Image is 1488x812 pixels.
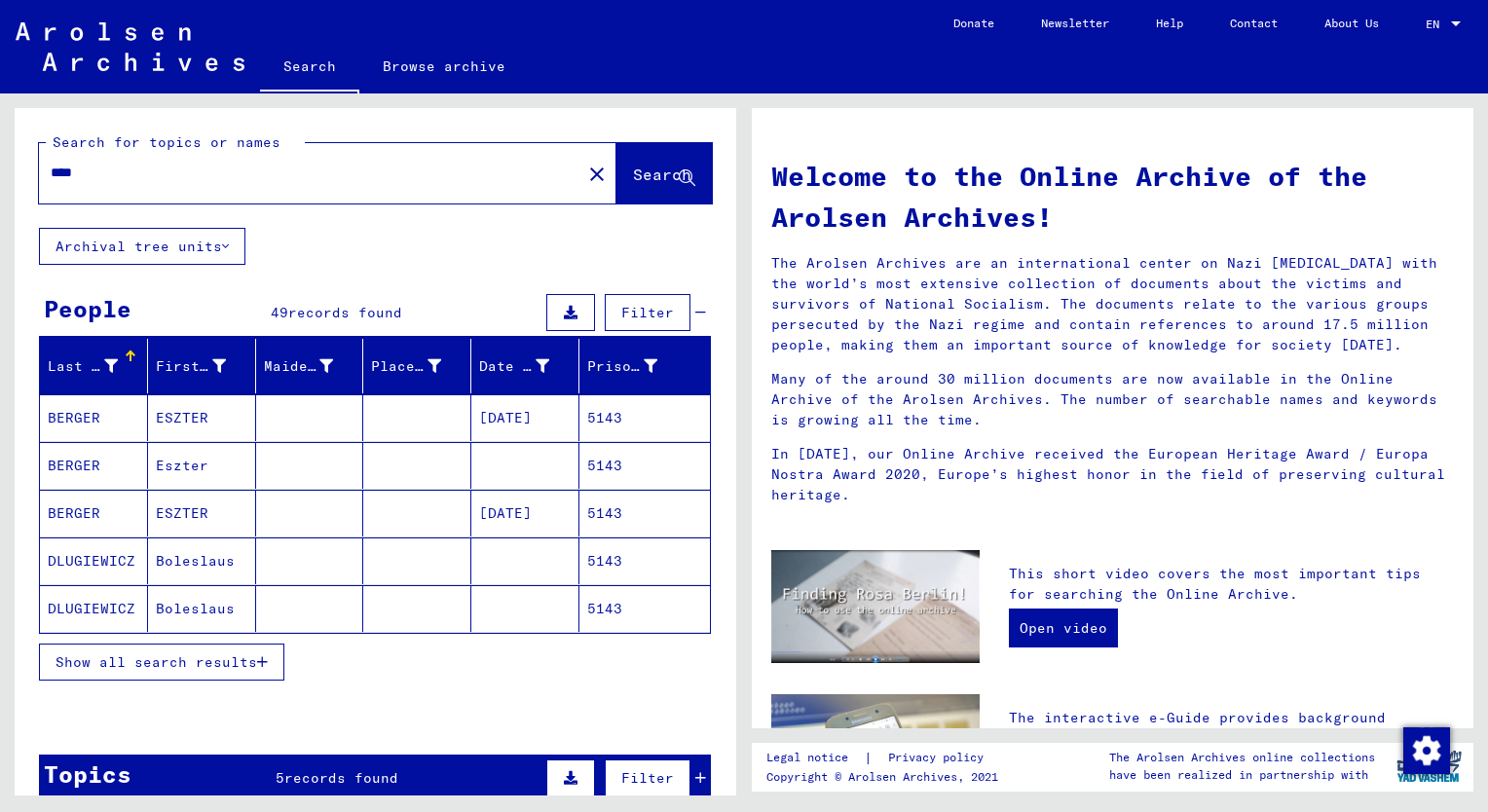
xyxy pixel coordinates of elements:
mat-header-cell: Date of Birth [471,339,579,393]
mat-cell: 5143 [579,394,710,441]
mat-cell: 5143 [579,442,710,489]
mat-cell: Boleslaus [148,537,256,584]
span: Filter [621,304,674,321]
mat-cell: Eszter [148,442,256,489]
button: Archival tree units [39,228,245,265]
div: People [44,291,131,326]
div: Last Name [48,351,147,382]
p: Copyright © Arolsen Archives, 2021 [766,768,1007,786]
mat-header-cell: Place of Birth [363,339,471,393]
mat-cell: BERGER [40,394,148,441]
mat-header-cell: Maiden Name [256,339,364,393]
div: First Name [156,351,255,382]
mat-cell: [DATE] [471,490,579,536]
mat-cell: Boleslaus [148,585,256,632]
div: First Name [156,356,226,377]
button: Filter [605,759,690,796]
a: Browse archive [359,43,529,90]
a: Search [260,43,359,93]
div: Maiden Name [264,351,363,382]
span: Show all search results [56,653,257,671]
p: In [DATE], our Online Archive received the European Heritage Award / Europa Nostra Award 2020, Eu... [771,444,1454,505]
img: video.jpg [771,550,980,663]
img: Change consent [1403,727,1450,774]
p: Many of the around 30 million documents are now available in the Online Archive of the Arolsen Ar... [771,369,1454,430]
button: Search [616,143,712,203]
mat-header-cell: First Name [148,339,256,393]
mat-icon: close [585,163,609,186]
span: Search [633,165,691,184]
a: Legal notice [766,748,864,768]
div: Topics [44,757,131,792]
mat-cell: [DATE] [471,394,579,441]
div: Maiden Name [264,356,334,377]
mat-cell: ESZTER [148,394,256,441]
span: records found [284,769,398,787]
button: Filter [605,294,690,331]
mat-cell: 5143 [579,585,710,632]
span: 49 [271,304,288,321]
div: Prisoner # [587,356,657,377]
div: Change consent [1402,726,1449,773]
button: Show all search results [39,644,284,681]
mat-cell: BERGER [40,490,148,536]
mat-cell: 5143 [579,537,710,584]
mat-header-cell: Last Name [40,339,148,393]
mat-header-cell: Prisoner # [579,339,710,393]
div: Last Name [48,356,118,377]
span: records found [288,304,402,321]
mat-label: Search for topics or names [53,133,280,151]
a: Privacy policy [873,748,1007,768]
h1: Welcome to the Online Archive of the Arolsen Archives! [771,156,1454,238]
div: Prisoner # [587,351,687,382]
mat-cell: DLUGIEWICZ [40,537,148,584]
button: Clear [577,154,616,193]
mat-cell: BERGER [40,442,148,489]
div: Date of Birth [479,351,578,382]
p: have been realized in partnership with [1109,766,1375,784]
mat-cell: ESZTER [148,490,256,536]
div: Place of Birth [371,356,441,377]
img: yv_logo.png [1393,742,1466,791]
span: Filter [621,769,674,787]
img: Arolsen_neg.svg [16,22,244,71]
div: | [766,748,1007,768]
p: The Arolsen Archives online collections [1109,749,1375,766]
mat-cell: 5143 [579,490,710,536]
p: The interactive e-Guide provides background knowledge to help you understand the documents. It in... [1009,708,1454,810]
mat-cell: DLUGIEWICZ [40,585,148,632]
span: EN [1426,18,1447,31]
div: Place of Birth [371,351,470,382]
p: The Arolsen Archives are an international center on Nazi [MEDICAL_DATA] with the world’s most ext... [771,253,1454,355]
a: Open video [1009,609,1118,647]
span: 5 [276,769,284,787]
p: This short video covers the most important tips for searching the Online Archive. [1009,564,1454,605]
div: Date of Birth [479,356,549,377]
